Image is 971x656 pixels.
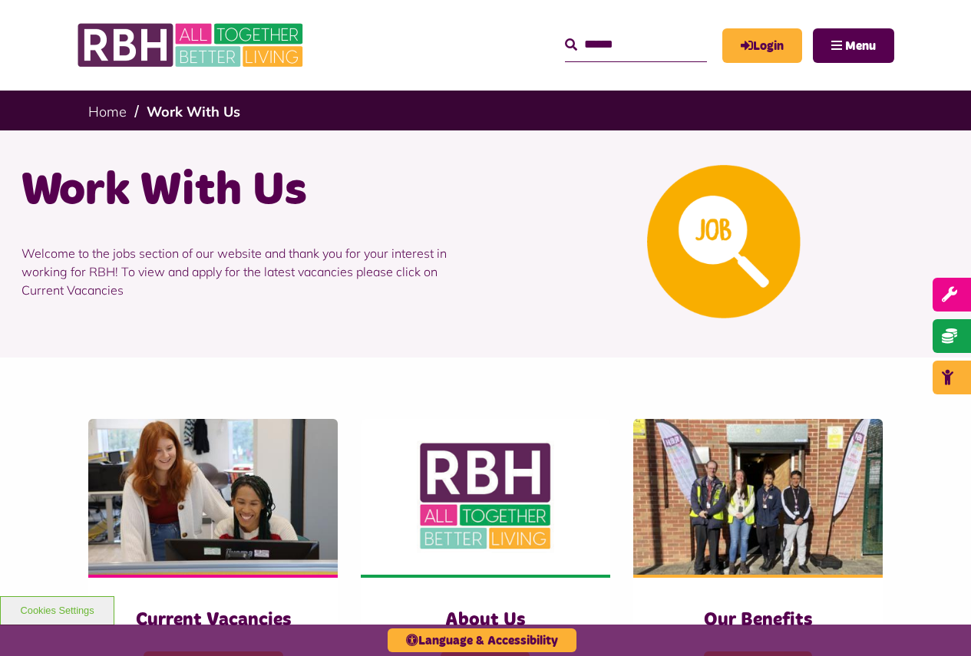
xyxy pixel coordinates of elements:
button: Language & Accessibility [388,628,576,652]
button: Navigation [813,28,894,63]
a: Home [88,103,127,120]
img: Looking For A Job [647,165,801,318]
a: Work With Us [147,103,240,120]
iframe: Netcall Web Assistant for live chat [902,587,971,656]
a: MyRBH [722,28,802,63]
h3: Our Benefits [664,608,852,632]
span: Menu [845,40,876,52]
img: RBH Logo Social Media 480X360 (1) [361,419,610,575]
p: Welcome to the jobs section of our website and thank you for your interest in working for RBH! To... [21,221,474,322]
h3: About Us [391,608,580,632]
img: Dropinfreehold2 [633,419,883,575]
h1: Work With Us [21,161,474,221]
h3: Current Vacancies [119,608,307,632]
img: RBH [77,15,307,75]
img: IMG 1470 [88,419,338,575]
